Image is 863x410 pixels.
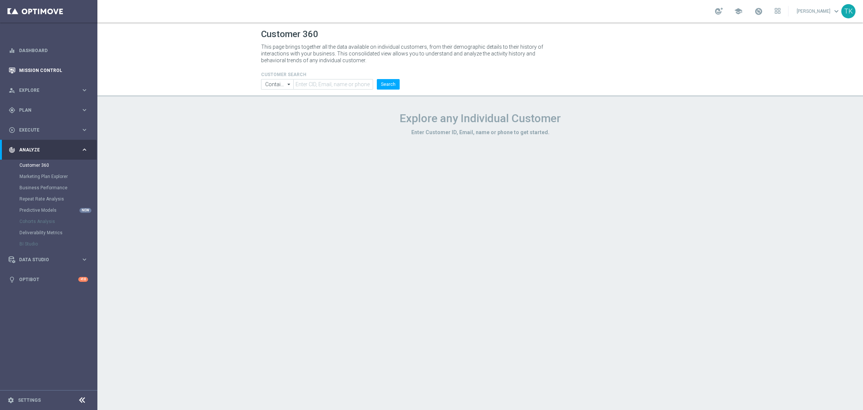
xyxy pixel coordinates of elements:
div: TK [841,4,856,18]
div: Business Performance [19,182,97,193]
span: Explore [19,88,81,93]
span: school [734,7,742,15]
div: Repeat Rate Analysis [19,193,97,205]
input: Contains [261,79,293,90]
i: gps_fixed [9,107,15,114]
button: lightbulb Optibot +10 [8,277,88,283]
a: Marketing Plan Explorer [19,174,78,180]
a: Settings [18,398,41,403]
i: track_changes [9,147,15,153]
i: play_circle_outline [9,127,15,133]
a: Optibot [19,269,78,289]
div: Plan [9,107,81,114]
i: equalizer [9,47,15,54]
div: Dashboard [9,40,88,60]
a: Customer 360 [19,162,78,168]
i: lightbulb [9,276,15,283]
span: keyboard_arrow_down [832,7,841,15]
div: +10 [78,277,88,282]
span: Plan [19,108,81,112]
a: Business Performance [19,185,78,191]
div: Optibot [9,269,88,289]
button: Data Studio keyboard_arrow_right [8,257,88,263]
i: person_search [9,87,15,94]
h3: Enter Customer ID, Email, name or phone to get started. [261,129,699,136]
div: Customer 360 [19,160,97,171]
i: keyboard_arrow_right [81,87,88,94]
button: track_changes Analyze keyboard_arrow_right [8,147,88,153]
i: settings [7,397,14,404]
p: This page brings together all the data available on individual customers, from their demographic ... [261,43,549,64]
a: Deliverability Metrics [19,230,78,236]
i: keyboard_arrow_right [81,146,88,153]
a: Repeat Rate Analysis [19,196,78,202]
i: keyboard_arrow_right [81,106,88,114]
a: [PERSON_NAME]keyboard_arrow_down [796,6,841,17]
button: Search [377,79,400,90]
div: Mission Control [9,60,88,80]
button: person_search Explore keyboard_arrow_right [8,87,88,93]
a: Predictive Models [19,207,78,213]
a: Mission Control [19,60,88,80]
i: keyboard_arrow_right [81,126,88,133]
div: Marketing Plan Explorer [19,171,97,182]
span: Analyze [19,148,81,152]
i: arrow_drop_down [285,79,293,89]
div: Analyze [9,147,81,153]
div: BI Studio [19,238,97,250]
span: Execute [19,128,81,132]
h1: Customer 360 [261,29,699,40]
a: Dashboard [19,40,88,60]
button: gps_fixed Plan keyboard_arrow_right [8,107,88,113]
i: keyboard_arrow_right [81,256,88,263]
div: Execute [9,127,81,133]
div: Cohorts Analysis [19,216,97,227]
h4: CUSTOMER SEARCH [261,72,400,77]
div: Deliverability Metrics [19,227,97,238]
input: Enter CID, Email, name or phone [293,79,373,90]
button: play_circle_outline Execute keyboard_arrow_right [8,127,88,133]
button: Mission Control [8,67,88,73]
h1: Explore any Individual Customer [261,112,699,125]
div: Predictive Models [19,205,97,216]
button: equalizer Dashboard [8,48,88,54]
div: Data Studio [9,256,81,263]
div: NEW [79,208,91,213]
div: Explore [9,87,81,94]
span: Data Studio [19,257,81,262]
